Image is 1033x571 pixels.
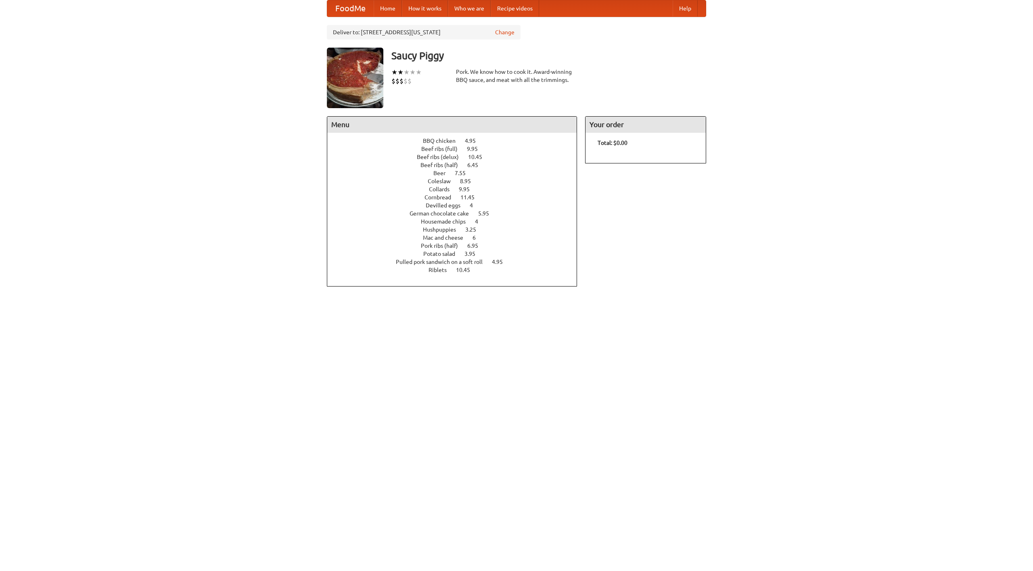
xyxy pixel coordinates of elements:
span: Hushpuppies [423,226,464,233]
a: Beef ribs (delux) 10.45 [417,154,497,160]
a: Beef ribs (full) 9.95 [421,146,493,152]
span: Beef ribs (half) [420,162,466,168]
li: $ [404,77,408,86]
span: 10.45 [468,154,490,160]
span: Potato salad [423,251,463,257]
a: Housemade chips 4 [421,218,493,225]
a: Devilled eggs 4 [426,202,488,209]
img: angular.jpg [327,48,383,108]
a: Recipe videos [491,0,539,17]
span: Devilled eggs [426,202,468,209]
span: Riblets [429,267,455,273]
span: 6 [473,234,484,241]
span: Collards [429,186,458,192]
span: 3.95 [464,251,483,257]
a: Change [495,28,514,36]
li: ★ [404,68,410,77]
li: $ [391,77,395,86]
span: 11.45 [460,194,483,201]
span: Cornbread [424,194,459,201]
span: Beef ribs (delux) [417,154,467,160]
a: Riblets 10.45 [429,267,485,273]
li: $ [399,77,404,86]
span: Coleslaw [428,178,459,184]
a: BBQ chicken 4.95 [423,138,491,144]
a: Who we are [448,0,491,17]
li: ★ [416,68,422,77]
a: Home [374,0,402,17]
span: 4.95 [465,138,484,144]
a: Help [673,0,698,17]
li: $ [395,77,399,86]
a: German chocolate cake 5.95 [410,210,504,217]
a: How it works [402,0,448,17]
li: ★ [397,68,404,77]
a: Beef ribs (half) 6.45 [420,162,493,168]
span: Pork ribs (half) [421,243,466,249]
div: Deliver to: [STREET_ADDRESS][US_STATE] [327,25,521,40]
span: 4 [475,218,486,225]
a: Mac and cheese 6 [423,234,491,241]
span: 10.45 [456,267,478,273]
span: 3.25 [465,226,484,233]
a: FoodMe [327,0,374,17]
b: Total: $0.00 [598,140,627,146]
span: 4.95 [492,259,511,265]
h4: Your order [586,117,706,133]
h4: Menu [327,117,577,133]
a: Cornbread 11.45 [424,194,489,201]
span: Pulled pork sandwich on a soft roll [396,259,491,265]
span: 4 [470,202,481,209]
span: Mac and cheese [423,234,471,241]
span: 7.55 [455,170,474,176]
span: 6.95 [467,243,486,249]
a: Potato salad 3.95 [423,251,490,257]
a: Collards 9.95 [429,186,485,192]
a: Hushpuppies 3.25 [423,226,491,233]
a: Pulled pork sandwich on a soft roll 4.95 [396,259,518,265]
span: BBQ chicken [423,138,464,144]
span: 8.95 [460,178,479,184]
li: $ [408,77,412,86]
h3: Saucy Piggy [391,48,706,64]
li: ★ [410,68,416,77]
li: ★ [391,68,397,77]
span: German chocolate cake [410,210,477,217]
div: Pork. We know how to cook it. Award-winning BBQ sauce, and meat with all the trimmings. [456,68,577,84]
a: Pork ribs (half) 6.95 [421,243,493,249]
span: 5.95 [478,210,497,217]
span: 9.95 [467,146,486,152]
span: Beef ribs (full) [421,146,466,152]
span: 9.95 [459,186,478,192]
span: Beer [433,170,454,176]
a: Coleslaw 8.95 [428,178,486,184]
span: 6.45 [467,162,486,168]
a: Beer 7.55 [433,170,481,176]
span: Housemade chips [421,218,474,225]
